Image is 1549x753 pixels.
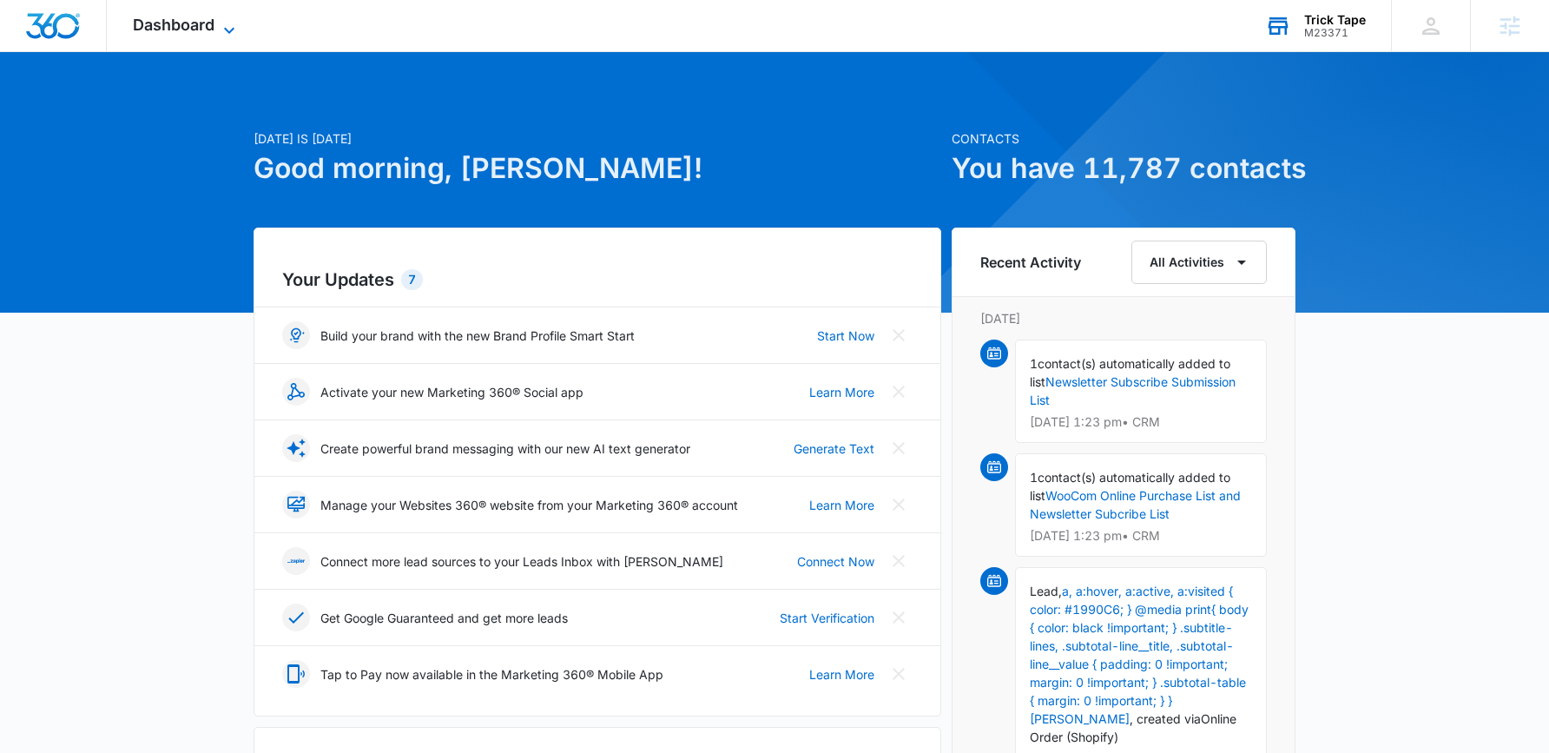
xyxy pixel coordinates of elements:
a: Learn More [809,496,874,514]
button: Close [885,321,913,349]
button: Close [885,604,913,631]
p: [DATE] is [DATE] [254,129,941,148]
p: Create powerful brand messaging with our new AI text generator [320,439,690,458]
h1: Good morning, [PERSON_NAME]! [254,148,941,189]
p: Build your brand with the new Brand Profile Smart Start [320,327,635,345]
button: All Activities [1131,241,1267,284]
a: a, a:hover, a:active, a:visited { color: #1990C6; } @media print{ body { color: black !important;... [1030,584,1249,726]
span: 1 [1030,356,1038,371]
span: 1 [1030,470,1038,485]
a: Generate Text [794,439,874,458]
h1: You have 11,787 contacts [952,148,1295,189]
p: Activate your new Marketing 360® Social app [320,383,583,401]
a: Newsletter Subscribe Submission List [1030,374,1236,407]
h2: Your Updates [282,267,913,293]
a: WooCom Online Purchase List and Newsletter Subcribe List [1030,488,1241,521]
p: Get Google Guaranteed and get more leads [320,609,568,627]
a: Learn More [809,665,874,684]
p: Connect more lead sources to your Leads Inbox with [PERSON_NAME] [320,552,723,571]
p: Tap to Pay now available in the Marketing 360® Mobile App [320,665,663,684]
span: , created via [1130,711,1201,726]
span: contact(s) automatically added to list [1030,356,1230,389]
div: account name [1304,13,1366,27]
h6: Recent Activity [980,252,1081,273]
a: Connect Now [797,552,874,571]
a: Start Verification [780,609,874,627]
button: Close [885,434,913,462]
button: Close [885,547,913,575]
div: account id [1304,27,1366,39]
span: contact(s) automatically added to list [1030,470,1230,503]
span: Dashboard [133,16,214,34]
p: [DATE] 1:23 pm • CRM [1030,416,1252,428]
span: Lead, [1030,584,1062,598]
button: Close [885,660,913,688]
button: Close [885,491,913,519]
div: 7 [401,269,423,290]
p: Manage your Websites 360® website from your Marketing 360® account [320,496,738,514]
a: Start Now [817,327,874,345]
p: [DATE] 1:23 pm • CRM [1030,530,1252,542]
p: [DATE] [980,309,1267,327]
p: Contacts [952,129,1295,148]
a: Learn More [809,383,874,401]
button: Close [885,378,913,406]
